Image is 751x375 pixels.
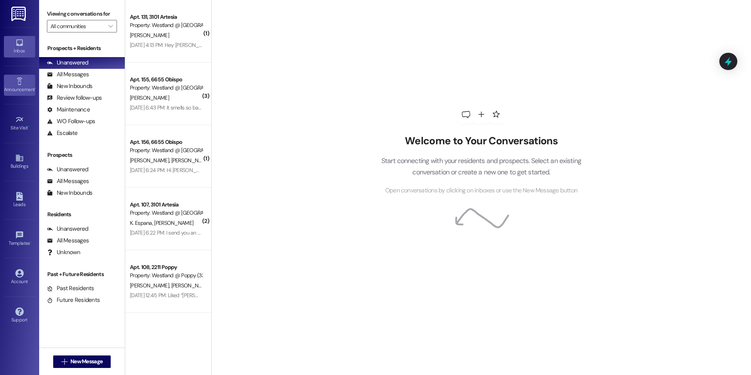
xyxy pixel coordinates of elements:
[47,106,90,114] div: Maintenance
[130,282,171,289] span: [PERSON_NAME]
[130,271,202,280] div: Property: Westland @ Poppy (3383)
[47,284,94,292] div: Past Residents
[4,113,35,134] a: Site Visit •
[130,167,287,174] div: [DATE] 6:24 PM: Hi [PERSON_NAME] -we don't have have any animals
[130,229,286,236] div: [DATE] 6:22 PM: I send you an email can you please reply back to me.
[47,189,92,197] div: New Inbounds
[130,21,202,29] div: Property: Westland @ [GEOGRAPHIC_DATA] (3388)
[61,359,67,365] i: 
[171,282,212,289] span: [PERSON_NAME]
[70,357,102,366] span: New Message
[47,117,95,126] div: WO Follow-ups
[39,151,125,159] div: Prospects
[108,23,113,29] i: 
[47,296,100,304] div: Future Residents
[130,209,202,217] div: Property: Westland @ [GEOGRAPHIC_DATA] (3388)
[130,104,348,111] div: [DATE] 6:43 PM: It smells so bad I was able to smell it from my bedroom and knew it was the sink
[130,32,169,39] span: [PERSON_NAME]
[130,41,449,48] div: [DATE] 4:13 PM: Hey [PERSON_NAME] my bathroom has flooded water is all over the floor I contacted...
[154,219,193,226] span: [PERSON_NAME]
[4,151,35,172] a: Buildings
[4,228,35,249] a: Templates •
[369,135,593,147] h2: Welcome to Your Conversations
[4,267,35,288] a: Account
[130,157,171,164] span: [PERSON_NAME]
[47,248,80,257] div: Unknown
[130,263,202,271] div: Apt. 108, 2211 Poppy
[39,210,125,219] div: Residents
[4,190,35,211] a: Leads
[4,36,35,57] a: Inbox
[39,44,125,52] div: Prospects + Residents
[130,94,169,101] span: [PERSON_NAME]
[11,7,27,21] img: ResiDesk Logo
[30,239,31,245] span: •
[47,129,77,137] div: Escalate
[130,146,202,154] div: Property: Westland @ [GEOGRAPHIC_DATA] (3388)
[47,94,102,102] div: Review follow-ups
[53,355,111,368] button: New Message
[171,157,210,164] span: [PERSON_NAME]
[130,84,202,92] div: Property: Westland @ [GEOGRAPHIC_DATA] (3388)
[130,292,413,299] div: [DATE] 12:45 PM: Liked “[PERSON_NAME] (Westland @ Poppy (3383)): Hello, Maintenance provided a ke...
[35,86,36,91] span: •
[47,237,89,245] div: All Messages
[47,59,88,67] div: Unanswered
[28,124,29,129] span: •
[4,305,35,326] a: Support
[50,20,104,32] input: All communities
[369,155,593,178] p: Start connecting with your residents and prospects. Select an existing conversation or create a n...
[385,186,577,196] span: Open conversations by clicking on inboxes or use the New Message button
[130,201,202,209] div: Apt. 107, 3101 Artesia
[47,165,88,174] div: Unanswered
[130,13,202,21] div: Apt. 131, 3101 Artesia
[47,70,89,79] div: All Messages
[130,138,202,146] div: Apt. 156, 6655 Obispo
[130,219,154,226] span: K. Espana
[47,8,117,20] label: Viewing conversations for
[47,177,89,185] div: All Messages
[130,75,202,84] div: Apt. 155, 6655 Obispo
[39,270,125,278] div: Past + Future Residents
[47,225,88,233] div: Unanswered
[47,82,92,90] div: New Inbounds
